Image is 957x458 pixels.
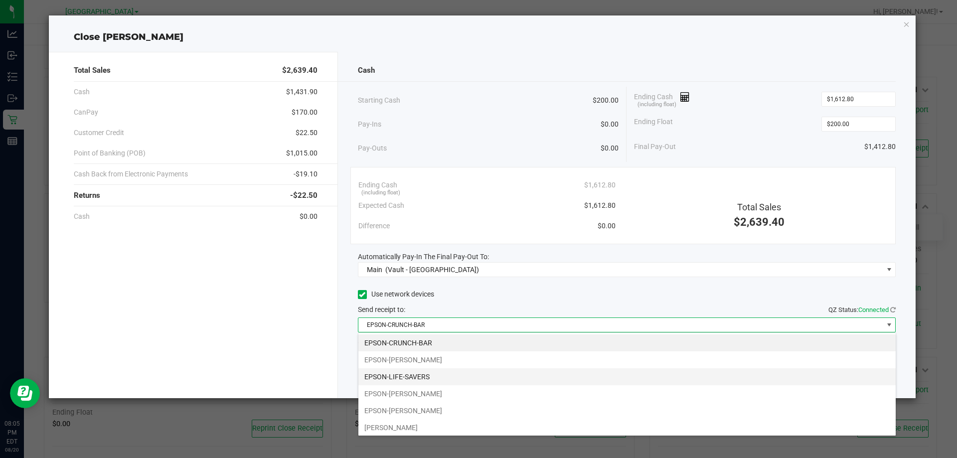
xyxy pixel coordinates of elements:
div: Close [PERSON_NAME] [49,30,916,44]
span: -$19.10 [294,169,318,179]
span: Ending Cash [358,180,397,190]
span: (including float) [361,189,400,197]
div: Returns [74,185,318,206]
li: EPSON-[PERSON_NAME] [358,402,896,419]
span: Starting Cash [358,95,400,106]
span: $0.00 [300,211,318,222]
span: $1,412.80 [864,142,896,152]
li: [PERSON_NAME] [358,419,896,436]
span: $22.50 [296,128,318,138]
li: EPSON-LIFE-SAVERS [358,368,896,385]
span: Point of Banking (POB) [74,148,146,158]
span: $0.00 [601,143,619,153]
span: Expected Cash [358,200,404,211]
span: (including float) [638,101,676,109]
span: Difference [358,221,390,231]
span: Cash [74,87,90,97]
li: EPSON-[PERSON_NAME] [358,351,896,368]
span: Customer Credit [74,128,124,138]
span: $170.00 [292,107,318,118]
span: Cash [74,211,90,222]
span: Automatically Pay-In The Final Pay-Out To: [358,253,489,261]
span: Pay-Outs [358,143,387,153]
span: Cash Back from Electronic Payments [74,169,188,179]
span: $1,431.90 [286,87,318,97]
span: $200.00 [593,95,619,106]
span: $0.00 [598,221,616,231]
li: EPSON-CRUNCH-BAR [358,334,896,351]
span: QZ Status: [828,306,896,313]
span: (Vault - [GEOGRAPHIC_DATA]) [385,266,479,274]
span: EPSON-CRUNCH-BAR [358,318,883,332]
span: Total Sales [737,202,781,212]
span: $1,015.00 [286,148,318,158]
span: $2,639.40 [282,65,318,76]
span: Pay-Ins [358,119,381,130]
span: Main [367,266,382,274]
li: EPSON-[PERSON_NAME] [358,385,896,402]
span: Connected [858,306,889,313]
span: $1,612.80 [584,200,616,211]
span: Ending Cash [634,92,690,107]
span: -$22.50 [290,190,318,201]
span: Cash [358,65,375,76]
iframe: Resource center [10,378,40,408]
span: $1,612.80 [584,180,616,190]
span: $2,639.40 [734,216,785,228]
span: Send receipt to: [358,305,405,313]
span: Total Sales [74,65,111,76]
span: CanPay [74,107,98,118]
span: $0.00 [601,119,619,130]
label: Use network devices [358,289,434,300]
span: Ending Float [634,117,673,132]
span: Final Pay-Out [634,142,676,152]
